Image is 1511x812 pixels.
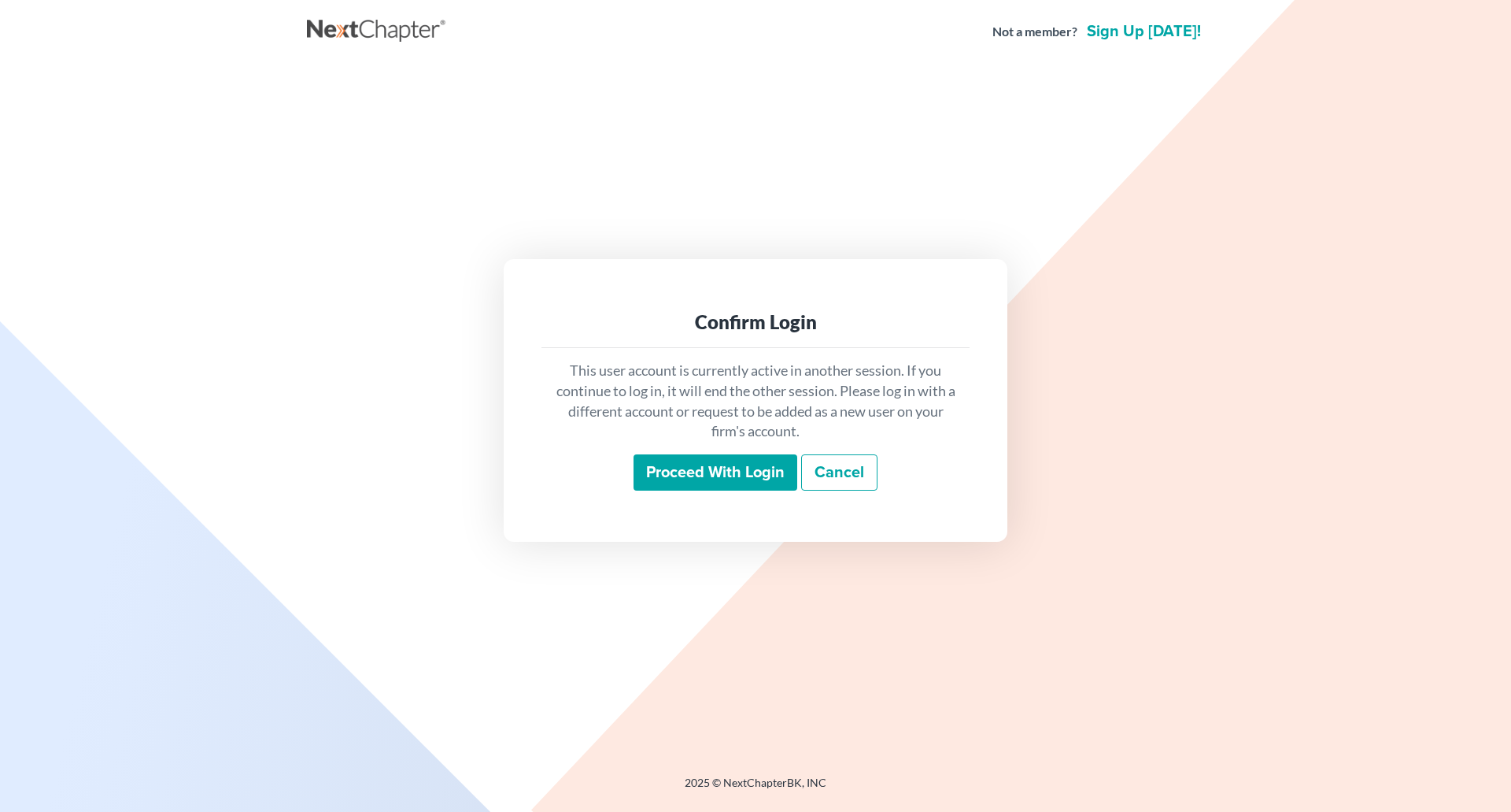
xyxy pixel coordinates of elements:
[554,310,957,335] div: Confirm Login
[307,775,1204,803] div: 2025 © NextChapterBK, INC
[554,361,957,442] p: This user account is currently active in another session. If you continue to log in, it will end ...
[992,23,1077,41] strong: Not a member?
[1084,24,1204,39] a: Sign up [DATE]!
[634,454,797,491] input: Proceed with login
[801,454,877,491] a: Cancel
